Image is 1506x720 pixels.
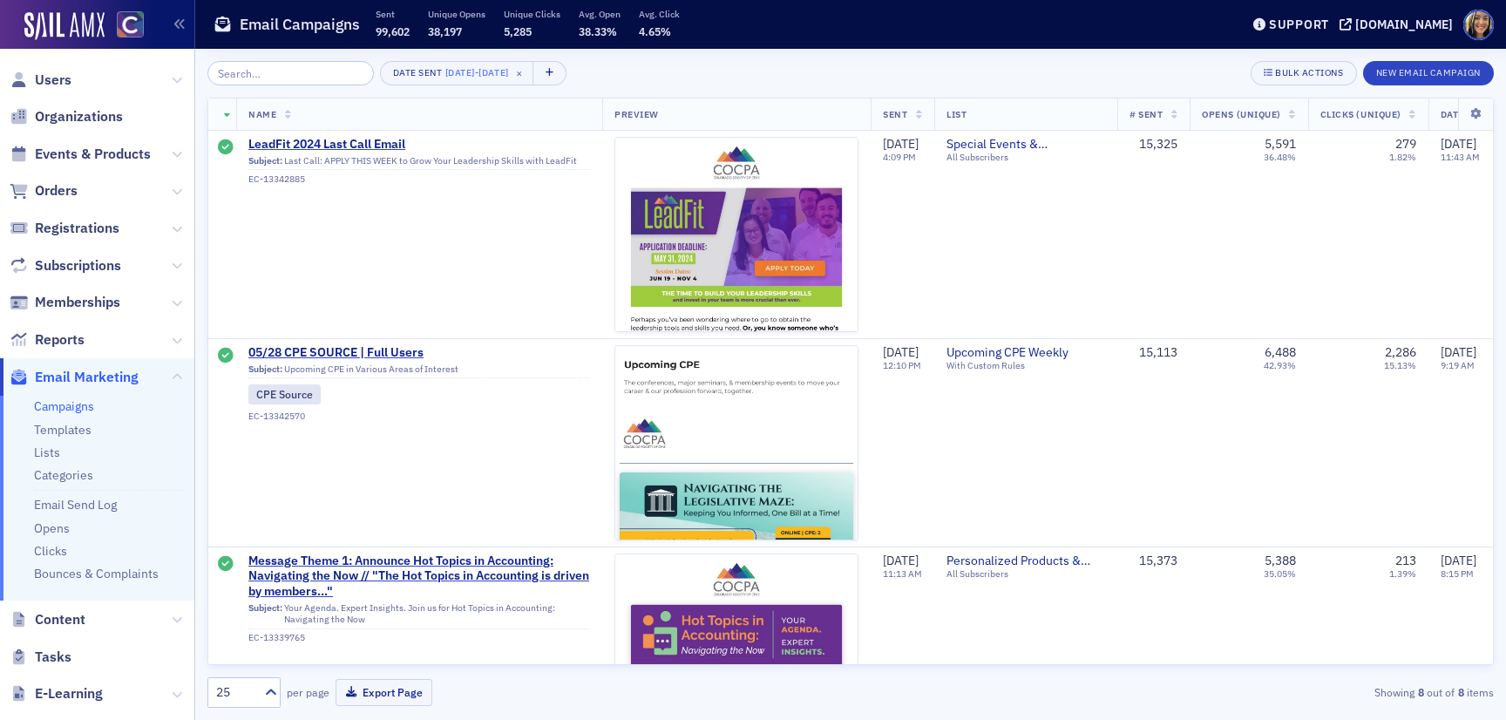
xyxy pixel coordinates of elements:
span: [DATE] [883,136,919,152]
div: 279 [1395,137,1416,153]
a: Memberships [10,293,120,312]
div: EC-13342885 [248,173,590,185]
div: 42.93% [1264,360,1296,371]
div: 5,591 [1265,137,1296,153]
span: 38,197 [428,24,462,38]
img: SailAMX [117,11,144,38]
div: Bulk Actions [1275,68,1343,78]
input: Search… [207,61,374,85]
div: 35.05% [1264,568,1296,580]
div: 1.82% [1389,152,1416,163]
a: LeadFit 2024 Last Call Email [248,137,590,153]
div: 6,488 [1265,345,1296,361]
a: Email Marketing [10,368,139,387]
a: Campaigns [34,398,94,414]
time: 8:15 PM [1441,567,1474,580]
button: Bulk Actions [1251,61,1356,85]
a: Opens [34,520,70,536]
span: [DATE] [883,553,919,568]
a: Reports [10,330,85,350]
span: Sent [883,108,907,120]
span: Organizations [35,107,123,126]
div: CPE Source [248,384,321,404]
p: Unique Opens [428,8,485,20]
div: All Subscribers [946,568,1105,580]
span: Tasks [35,648,71,667]
p: Sent [376,8,410,20]
p: Avg. Click [639,8,680,20]
span: 4.65% [639,24,671,38]
span: List [946,108,967,120]
p: Unique Clicks [504,8,560,20]
span: 99,602 [376,24,410,38]
span: Subject: [248,602,282,625]
div: Sent [218,139,234,157]
span: Opens (Unique) [1202,108,1280,120]
a: View Homepage [105,11,144,41]
button: [DOMAIN_NAME] [1340,18,1459,31]
a: Templates [34,422,92,438]
span: Events & Products [35,145,151,164]
img: SailAMX [24,12,105,40]
div: 1.39% [1389,568,1416,580]
span: Preview [614,108,659,120]
span: Message Theme 1: Announce Hot Topics in Accounting: Navigating the Now // "The Hot Topics in Acco... [248,554,590,600]
div: 25 [216,683,254,702]
h1: Email Campaigns [240,14,360,35]
time: 9:19 AM [1441,359,1475,371]
span: Subscriptions [35,256,121,275]
div: With Custom Rules [946,360,1105,371]
span: [DATE] [1441,344,1476,360]
div: Sent [218,348,234,365]
a: Orders [10,181,78,200]
span: Memberships [35,293,120,312]
a: Special Events & Announcements [946,137,1105,153]
span: Name [248,108,276,120]
a: 05/28 CPE SOURCE | Full Users [248,345,590,361]
span: Content [35,610,85,629]
div: 5,388 [1265,554,1296,569]
p: Avg. Open [579,8,621,20]
span: [DATE] [883,344,919,360]
strong: 8 [1414,684,1427,700]
div: Showing out of items [1077,684,1494,700]
span: Users [35,71,71,90]
div: EC-13342570 [248,411,590,422]
div: 15,373 [1129,554,1177,569]
span: Orders [35,181,78,200]
div: Sent [218,556,234,574]
time: 12:10 PM [883,359,921,371]
span: Reports [35,330,85,350]
div: - [445,65,509,82]
div: Last Call: APPLY THIS WEEK to Grow Your Leadership Skills with LeadFit [248,155,590,171]
strong: 8 [1455,684,1467,700]
span: Registrations [35,219,119,238]
div: 15,325 [1129,137,1177,153]
span: 38.33% [579,24,617,38]
div: EC-13339765 [248,632,590,643]
time: 11:43 AM [1441,151,1480,163]
div: 2,286 [1385,345,1416,361]
span: Subject: [248,363,282,375]
span: × [512,65,527,81]
span: [DATE] [445,66,475,78]
span: # Sent [1129,108,1163,120]
label: per page [287,684,329,700]
span: Profile [1463,10,1494,40]
a: Tasks [10,648,71,667]
time: 4:09 PM [883,151,916,163]
a: Upcoming CPE Weekly [946,345,1105,361]
div: All Subscribers [946,152,1105,163]
button: New Email Campaign [1363,61,1494,85]
span: Clicks (Unique) [1320,108,1401,120]
a: Categories [34,467,93,483]
div: 15.13% [1384,360,1416,371]
a: Personalized Products & Events [946,554,1105,569]
div: Support [1269,17,1329,32]
a: Lists [34,445,60,460]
